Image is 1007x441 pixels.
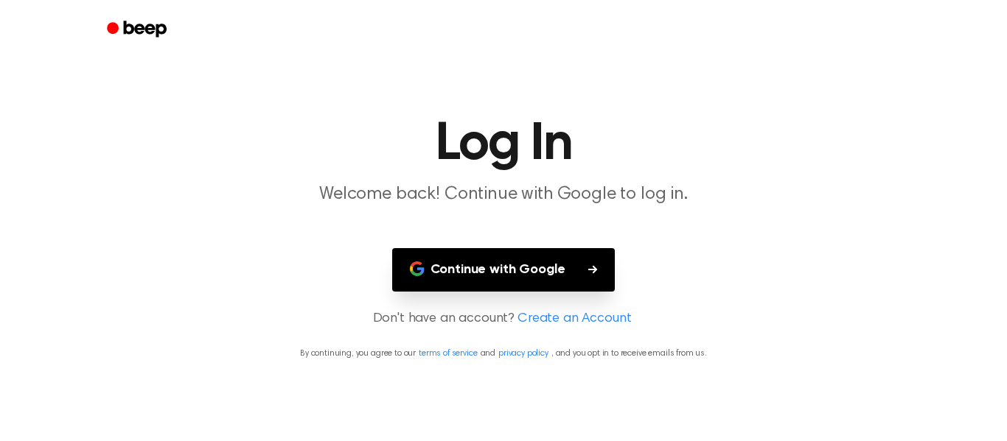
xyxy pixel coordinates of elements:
[97,15,180,44] a: Beep
[18,309,989,329] p: Don't have an account?
[498,349,548,358] a: privacy policy
[18,347,989,360] p: By continuing, you agree to our and , and you opt in to receive emails from us.
[392,248,616,292] button: Continue with Google
[419,349,477,358] a: terms of service
[220,183,787,207] p: Welcome back! Continue with Google to log in.
[518,309,631,329] a: Create an Account
[126,118,881,171] h1: Log In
